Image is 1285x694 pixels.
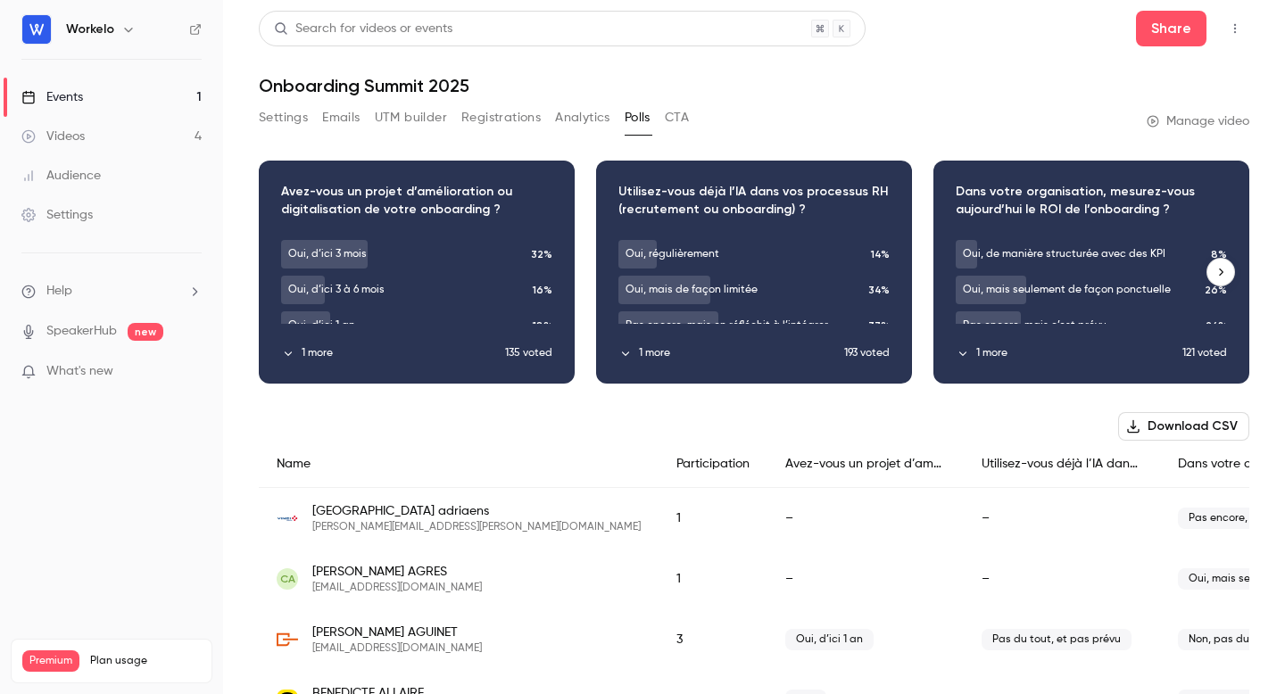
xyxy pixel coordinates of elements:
[21,206,93,224] div: Settings
[1118,412,1249,441] button: Download CSV
[22,650,79,672] span: Premium
[767,549,964,609] div: –
[22,15,51,44] img: Workelo
[312,563,482,581] span: [PERSON_NAME] AGRES
[461,103,541,132] button: Registrations
[964,549,1160,609] div: –
[767,488,964,549] div: –
[280,571,295,587] span: CA
[21,167,101,185] div: Audience
[312,624,482,641] span: [PERSON_NAME] AGUINET
[785,629,874,650] span: Oui, d’ici 1 an
[982,629,1132,650] span: Pas du tout, et pas prévu
[277,629,298,650] img: lyon.unicancer.fr
[277,508,298,529] img: cegelec.com
[956,345,1182,361] button: 1 more
[312,520,641,534] span: [PERSON_NAME][EMAIL_ADDRESS][PERSON_NAME][DOMAIN_NAME]
[21,282,202,301] li: help-dropdown-opener
[618,345,844,361] button: 1 more
[259,441,659,488] div: Name
[659,488,767,549] div: 1
[90,654,201,668] span: Plan usage
[46,362,113,381] span: What's new
[21,88,83,106] div: Events
[625,103,651,132] button: Polls
[964,488,1160,549] div: –
[1136,11,1206,46] button: Share
[46,322,117,341] a: SpeakerHub
[964,441,1160,488] div: Utilisez-vous déjà l’IA dans vos processus RH (recrutement ou onboarding) ?
[1147,112,1249,130] a: Manage video
[281,345,505,361] button: 1 more
[659,549,767,609] div: 1
[259,103,308,132] button: Settings
[312,581,482,595] span: [EMAIL_ADDRESS][DOMAIN_NAME]
[665,103,689,132] button: CTA
[312,502,641,520] span: [GEOGRAPHIC_DATA] adriaens
[1178,629,1284,650] span: Non, pas du tout
[259,75,1249,96] h1: Onboarding Summit 2025
[274,20,452,38] div: Search for videos or events
[312,641,482,656] span: [EMAIL_ADDRESS][DOMAIN_NAME]
[46,282,72,301] span: Help
[66,21,114,38] h6: Workelo
[21,128,85,145] div: Videos
[555,103,610,132] button: Analytics
[322,103,360,132] button: Emails
[128,323,163,341] span: new
[659,441,767,488] div: Participation
[375,103,447,132] button: UTM builder
[659,609,767,670] div: 3
[767,441,964,488] div: Avez-vous un projet d’amélioration ou digitalisation de votre onboarding ?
